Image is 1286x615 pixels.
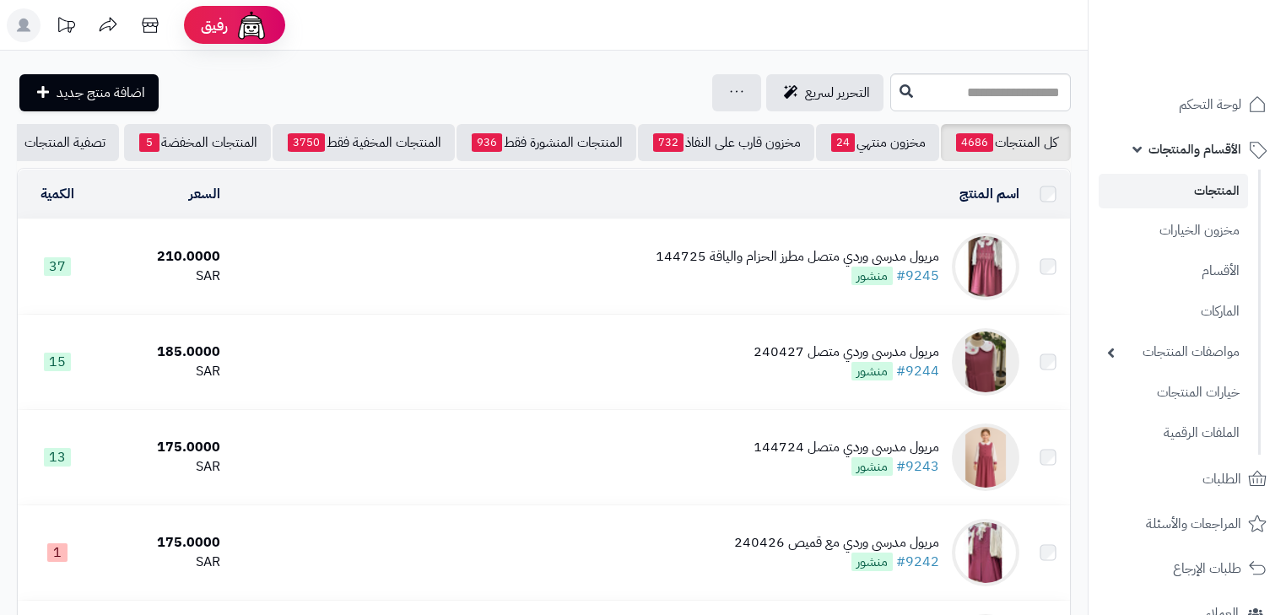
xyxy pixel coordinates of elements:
img: مريول مدرسي وردي مع قميص 240426 [952,519,1019,586]
a: خيارات المنتجات [1099,375,1248,411]
span: 24 [831,133,855,152]
a: مخزون الخيارات [1099,213,1248,249]
img: مريول مدرسي وردي متصل 240427 [952,328,1019,396]
div: SAR [105,362,221,381]
a: مواصفات المنتجات [1099,334,1248,370]
span: 15 [44,353,71,371]
div: مريول مدرسي وردي مع قميص 240426 [734,533,939,553]
a: اضافة منتج جديد [19,74,159,111]
a: كل المنتجات4686 [941,124,1071,161]
div: 175.0000 [105,533,221,553]
img: مريول مدرسي وردي متصل مطرز الحزام والياقة 144725 [952,233,1019,300]
span: لوحة التحكم [1179,93,1241,116]
a: الماركات [1099,294,1248,330]
a: #9245 [896,266,939,286]
img: ai-face.png [235,8,268,42]
div: SAR [105,553,221,572]
div: 210.0000 [105,247,221,267]
span: اضافة منتج جديد [57,83,145,103]
span: 37 [44,257,71,276]
a: الطلبات [1099,459,1276,499]
span: التحرير لسريع [805,83,870,103]
img: logo-2.png [1171,47,1270,83]
a: الأقسام [1099,253,1248,289]
a: التحرير لسريع [766,74,883,111]
span: 1 [47,543,68,562]
span: المراجعات والأسئلة [1146,512,1241,536]
span: منشور [851,553,893,571]
div: مريول مدرسي وردي متصل مطرز الحزام والياقة 144725 [656,247,939,267]
a: طلبات الإرجاع [1099,548,1276,589]
a: تحديثات المنصة [45,8,87,46]
a: #9244 [896,361,939,381]
a: مخزون قارب على النفاذ732 [638,124,814,161]
span: رفيق [201,15,228,35]
span: 5 [139,133,159,152]
div: مريول مدرسي وردي متصل 240427 [754,343,939,362]
span: تصفية المنتجات [24,132,105,153]
img: مريول مدرسي وردي متصل 144724 [952,423,1019,491]
a: اسم المنتج [959,184,1019,204]
div: مريول مدرسي وردي متصل 144724 [754,438,939,457]
a: المنتجات المخفضة5 [124,124,271,161]
a: لوحة التحكم [1099,84,1276,125]
span: الأقسام والمنتجات [1148,138,1241,161]
span: 732 [653,133,684,152]
span: الطلبات [1202,467,1241,491]
div: SAR [105,457,221,477]
a: مخزون منتهي24 [816,124,939,161]
span: طلبات الإرجاع [1173,557,1241,580]
span: منشور [851,457,893,476]
a: #9242 [896,552,939,572]
span: 3750 [288,133,325,152]
a: المراجعات والأسئلة [1099,504,1276,544]
a: السعر [189,184,220,204]
a: المنتجات [1099,174,1248,208]
a: الملفات الرقمية [1099,415,1248,451]
div: 175.0000 [105,438,221,457]
a: #9243 [896,456,939,477]
span: 13 [44,448,71,467]
span: 4686 [956,133,993,152]
a: المنتجات المخفية فقط3750 [273,124,455,161]
a: الكمية [41,184,74,204]
span: 936 [472,133,502,152]
div: SAR [105,267,221,286]
span: منشور [851,362,893,380]
a: المنتجات المنشورة فقط936 [457,124,636,161]
span: منشور [851,267,893,285]
div: 185.0000 [105,343,221,362]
